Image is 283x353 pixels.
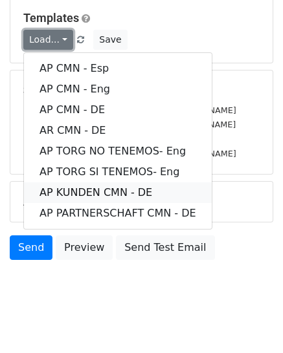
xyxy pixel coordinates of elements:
a: Load... [23,30,73,50]
a: AP CMN - Esp [24,58,212,79]
button: Save [93,30,127,50]
a: AP CMN - Eng [24,79,212,100]
iframe: Chat Widget [218,291,283,353]
small: [EMAIL_ADDRESS][PERSON_NAME][DOMAIN_NAME] [23,149,236,158]
a: AP TORG NO TENEMOS- Eng [24,141,212,162]
a: AR CMN - DE [24,120,212,141]
small: [PERSON_NAME][EMAIL_ADDRESS][DOMAIN_NAME] [23,105,236,115]
a: Send Test Email [116,235,214,260]
a: Send [10,235,52,260]
a: AP TORG SI TENEMOS- Eng [24,162,212,182]
a: AP KUNDEN CMN - DE [24,182,212,203]
a: AP PARTNERSCHAFT CMN - DE [24,203,212,224]
a: Preview [56,235,113,260]
a: AP CMN - DE [24,100,212,120]
div: Chat-Widget [218,291,283,353]
a: Templates [23,11,79,25]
